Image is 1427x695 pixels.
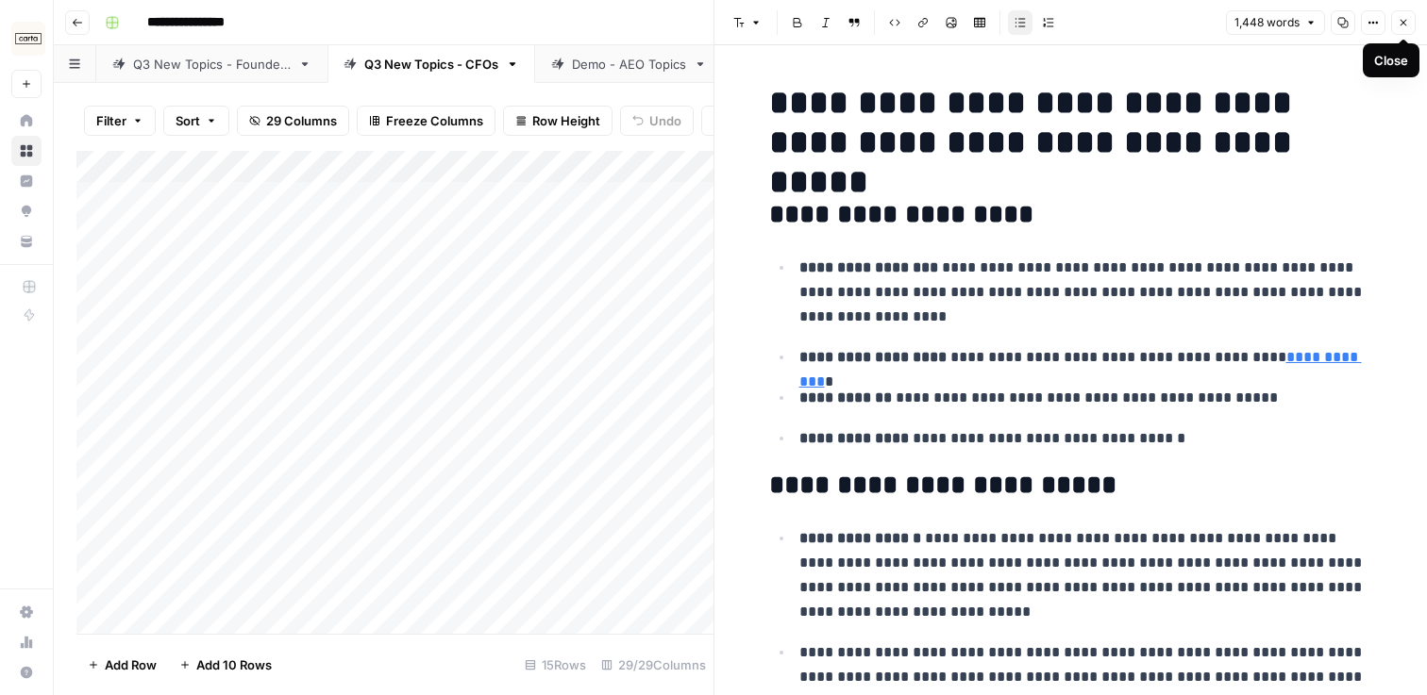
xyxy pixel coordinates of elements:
span: 1,448 words [1234,14,1300,31]
a: Q3 New Topics - Founders [96,45,327,83]
span: Filter [96,111,126,130]
a: Home [11,106,42,136]
span: Add Row [105,655,157,674]
a: Opportunities [11,196,42,226]
span: Undo [649,111,681,130]
span: Row Height [532,111,600,130]
span: 29 Columns [266,111,337,130]
a: Your Data [11,226,42,256]
div: 15 Rows [517,650,594,680]
button: Workspace: Carta [11,15,42,62]
span: Sort [176,111,200,130]
button: Add 10 Rows [168,650,283,680]
a: Demo - AEO Topics [535,45,723,83]
button: Filter [84,106,156,136]
a: Q3 New Topics - CFOs [327,45,535,83]
a: Usage [11,627,42,657]
button: Undo [620,106,694,136]
img: Carta Logo [11,22,45,56]
div: Q3 New Topics - CFOs [364,55,498,74]
button: Add Row [76,650,168,680]
div: Close [1374,51,1408,70]
button: Help + Support [11,657,42,687]
button: 29 Columns [237,106,349,136]
div: Demo - AEO Topics [572,55,686,74]
a: Browse [11,136,42,166]
div: 29/29 Columns [594,650,713,680]
span: Freeze Columns [386,111,483,130]
button: Row Height [503,106,613,136]
button: Sort [163,106,229,136]
button: 1,448 words [1226,10,1325,35]
a: Insights [11,166,42,196]
a: Settings [11,597,42,627]
button: Freeze Columns [357,106,495,136]
span: Add 10 Rows [196,655,272,674]
div: Q3 New Topics - Founders [133,55,291,74]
